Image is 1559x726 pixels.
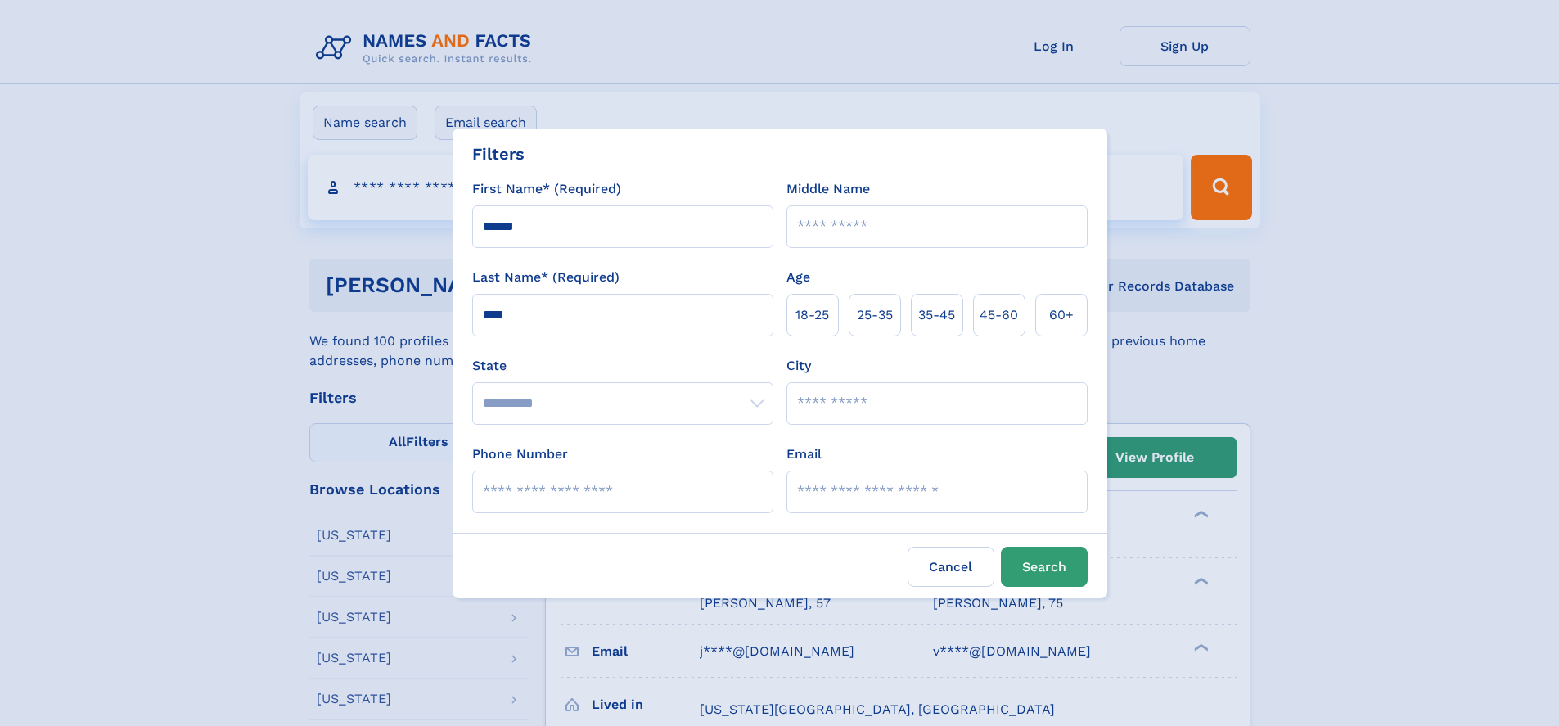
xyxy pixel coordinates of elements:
[786,268,810,287] label: Age
[795,305,829,325] span: 18‑25
[918,305,955,325] span: 35‑45
[1001,547,1088,587] button: Search
[1049,305,1074,325] span: 60+
[472,444,568,464] label: Phone Number
[786,444,822,464] label: Email
[472,142,525,166] div: Filters
[472,179,621,199] label: First Name* (Required)
[786,356,811,376] label: City
[980,305,1018,325] span: 45‑60
[786,179,870,199] label: Middle Name
[857,305,893,325] span: 25‑35
[472,268,620,287] label: Last Name* (Required)
[908,547,994,587] label: Cancel
[472,356,773,376] label: State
